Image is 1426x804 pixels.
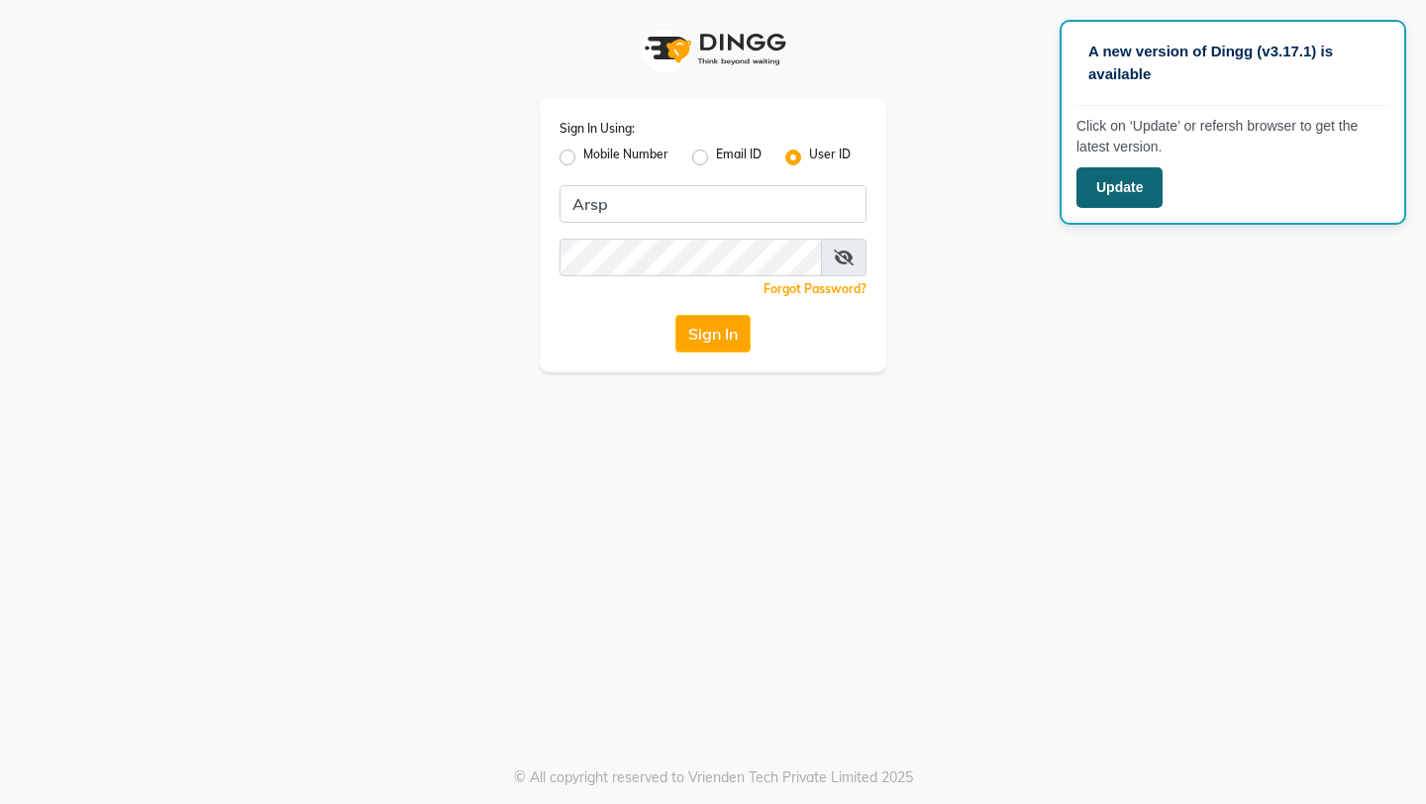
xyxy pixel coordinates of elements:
[560,239,822,276] input: Username
[560,185,866,223] input: Username
[583,146,668,169] label: Mobile Number
[1076,116,1389,157] p: Click on ‘Update’ or refersh browser to get the latest version.
[675,315,751,352] button: Sign In
[1076,167,1163,208] button: Update
[764,281,866,296] a: Forgot Password?
[634,20,792,78] img: logo1.svg
[716,146,762,169] label: Email ID
[809,146,851,169] label: User ID
[1088,41,1377,85] p: A new version of Dingg (v3.17.1) is available
[560,120,635,138] label: Sign In Using:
